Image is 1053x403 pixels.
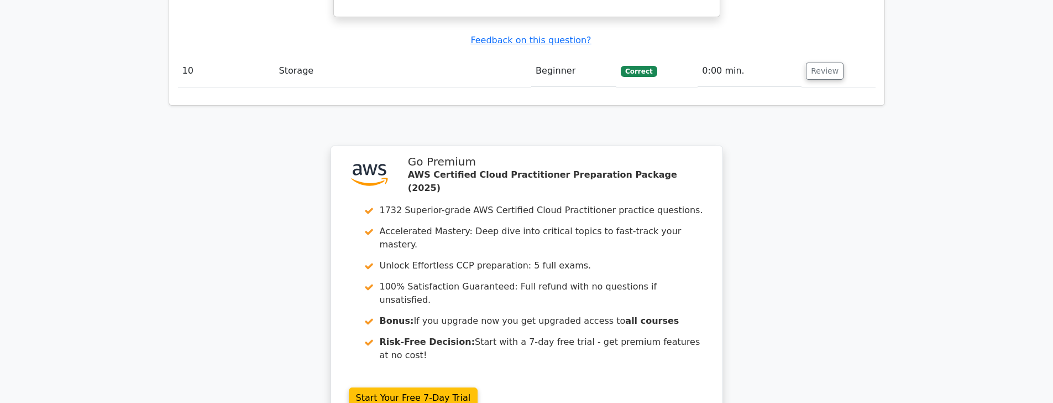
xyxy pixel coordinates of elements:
button: Review [806,63,844,80]
td: Beginner [531,55,616,87]
td: 0:00 min. [698,55,801,87]
a: Feedback on this question? [470,35,591,45]
td: 10 [178,55,275,87]
td: Storage [275,55,532,87]
span: Correct [621,66,657,77]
